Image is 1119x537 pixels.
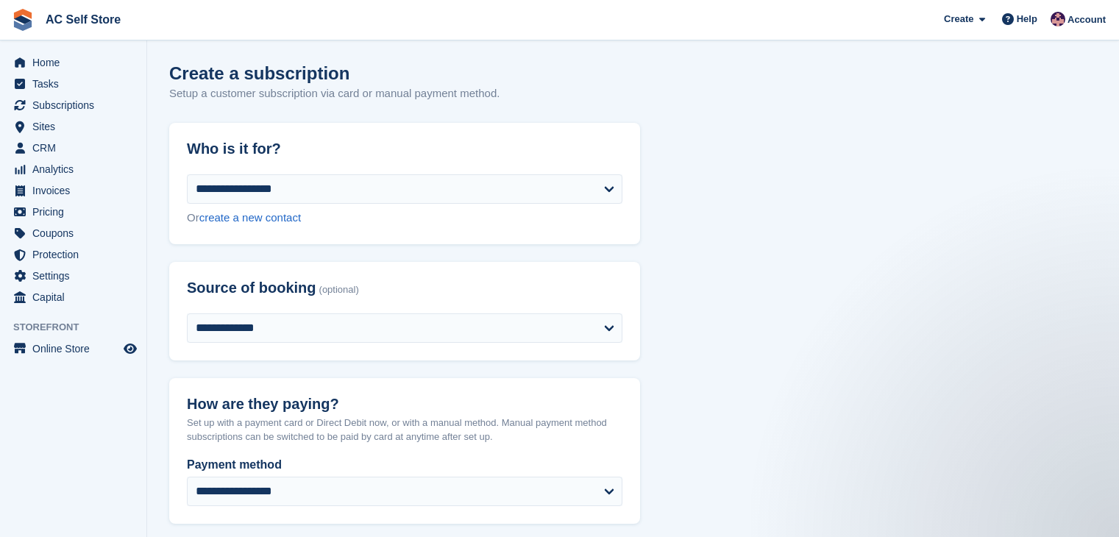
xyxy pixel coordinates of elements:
p: Set up with a payment card or Direct Debit now, or with a manual method. Manual payment method su... [187,416,622,444]
a: menu [7,95,139,115]
span: Coupons [32,223,121,243]
span: Subscriptions [32,95,121,115]
a: menu [7,244,139,265]
a: menu [7,52,139,73]
span: CRM [32,138,121,158]
a: Preview store [121,340,139,358]
a: menu [7,287,139,307]
span: Storefront [13,320,146,335]
img: stora-icon-8386f47178a22dfd0bd8f6a31ec36ba5ce8667c1dd55bd0f319d3a0aa187defe.svg [12,9,34,31]
span: Pricing [32,202,121,222]
img: Ted Cox [1051,12,1065,26]
span: Help [1017,12,1037,26]
span: (optional) [319,285,359,296]
a: menu [7,138,139,158]
div: Or [187,210,622,227]
a: menu [7,116,139,137]
h1: Create a subscription [169,63,349,83]
span: Source of booking [187,280,316,296]
a: menu [7,159,139,179]
span: Analytics [32,159,121,179]
a: menu [7,338,139,359]
p: Setup a customer subscription via card or manual payment method. [169,85,500,102]
span: Online Store [32,338,121,359]
span: Home [32,52,121,73]
span: Invoices [32,180,121,201]
span: Account [1068,13,1106,27]
span: Sites [32,116,121,137]
span: Settings [32,266,121,286]
a: menu [7,74,139,94]
a: menu [7,223,139,243]
span: Protection [32,244,121,265]
a: create a new contact [199,211,301,224]
a: menu [7,266,139,286]
a: AC Self Store [40,7,127,32]
span: Tasks [32,74,121,94]
h2: Who is it for? [187,141,622,157]
label: Payment method [187,456,622,474]
span: Create [944,12,973,26]
a: menu [7,202,139,222]
span: Capital [32,287,121,307]
h2: How are they paying? [187,396,622,413]
a: menu [7,180,139,201]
